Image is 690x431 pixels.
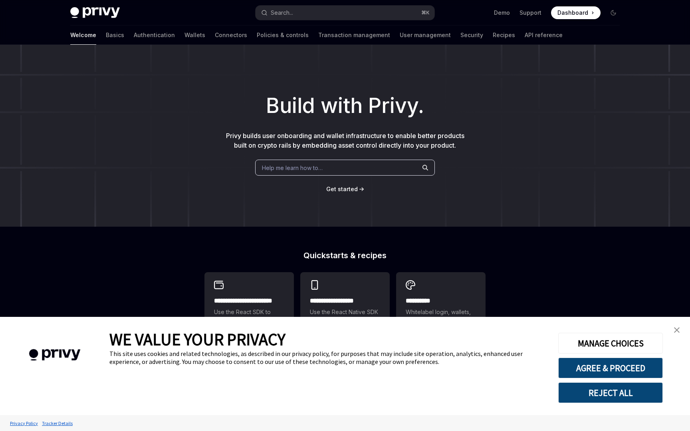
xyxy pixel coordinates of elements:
[70,7,120,18] img: dark logo
[525,26,563,45] a: API reference
[318,26,390,45] a: Transaction management
[8,416,40,430] a: Privacy Policy
[70,26,96,45] a: Welcome
[607,6,620,19] button: Toggle dark mode
[557,9,588,17] span: Dashboard
[460,26,483,45] a: Security
[40,416,75,430] a: Tracker Details
[326,186,358,192] span: Get started
[106,26,124,45] a: Basics
[12,338,97,372] img: company logo
[134,26,175,45] a: Authentication
[519,9,541,17] a: Support
[558,333,663,354] button: MANAGE CHOICES
[558,358,663,378] button: AGREE & PROCEED
[257,26,309,45] a: Policies & controls
[558,382,663,403] button: REJECT ALL
[204,251,486,259] h2: Quickstarts & recipes
[262,164,323,172] span: Help me learn how to…
[109,350,546,366] div: This site uses cookies and related technologies, as described in our privacy policy, for purposes...
[256,6,434,20] button: Search...⌘K
[13,90,677,121] h1: Build with Privy.
[215,26,247,45] a: Connectors
[184,26,205,45] a: Wallets
[669,322,685,338] a: close banner
[400,26,451,45] a: User management
[109,329,286,350] span: WE VALUE YOUR PRIVACY
[326,185,358,193] a: Get started
[551,6,601,19] a: Dashboard
[310,307,380,336] span: Use the React Native SDK to build a mobile app on Solana.
[214,307,284,346] span: Use the React SDK to authenticate a user and create an embedded wallet.
[493,26,515,45] a: Recipes
[300,272,390,354] a: **** **** **** ***Use the React Native SDK to build a mobile app on Solana.
[271,8,293,18] div: Search...
[494,9,510,17] a: Demo
[421,10,430,16] span: ⌘ K
[226,132,464,149] span: Privy builds user onboarding and wallet infrastructure to enable better products built on crypto ...
[406,307,476,346] span: Whitelabel login, wallets, and user management with your own UI and branding.
[674,327,680,333] img: close banner
[396,272,486,354] a: **** *****Whitelabel login, wallets, and user management with your own UI and branding.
